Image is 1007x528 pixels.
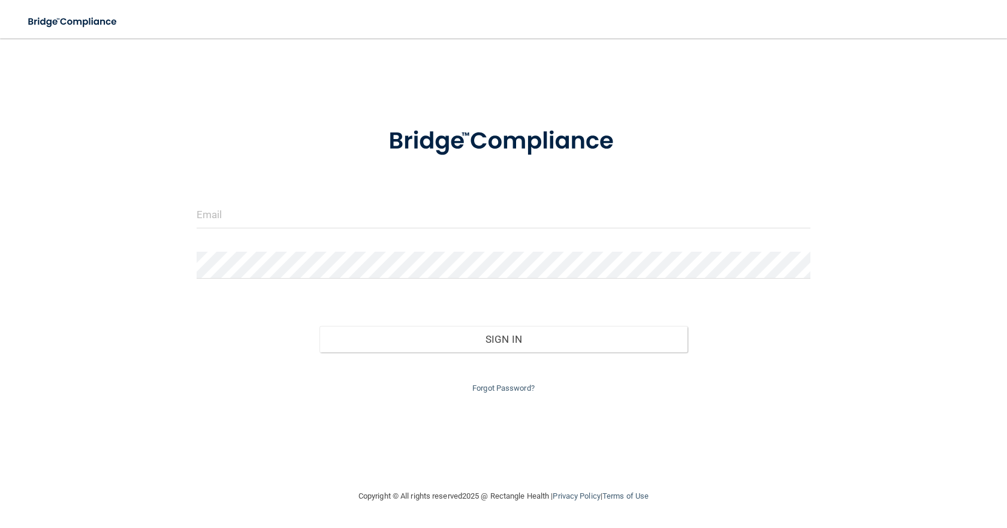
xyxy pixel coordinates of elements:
[285,477,722,515] div: Copyright © All rights reserved 2025 @ Rectangle Health | |
[18,10,128,34] img: bridge_compliance_login_screen.278c3ca4.svg
[472,384,535,393] a: Forgot Password?
[319,326,688,352] button: Sign In
[364,110,643,173] img: bridge_compliance_login_screen.278c3ca4.svg
[197,201,810,228] input: Email
[553,491,600,500] a: Privacy Policy
[602,491,649,500] a: Terms of Use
